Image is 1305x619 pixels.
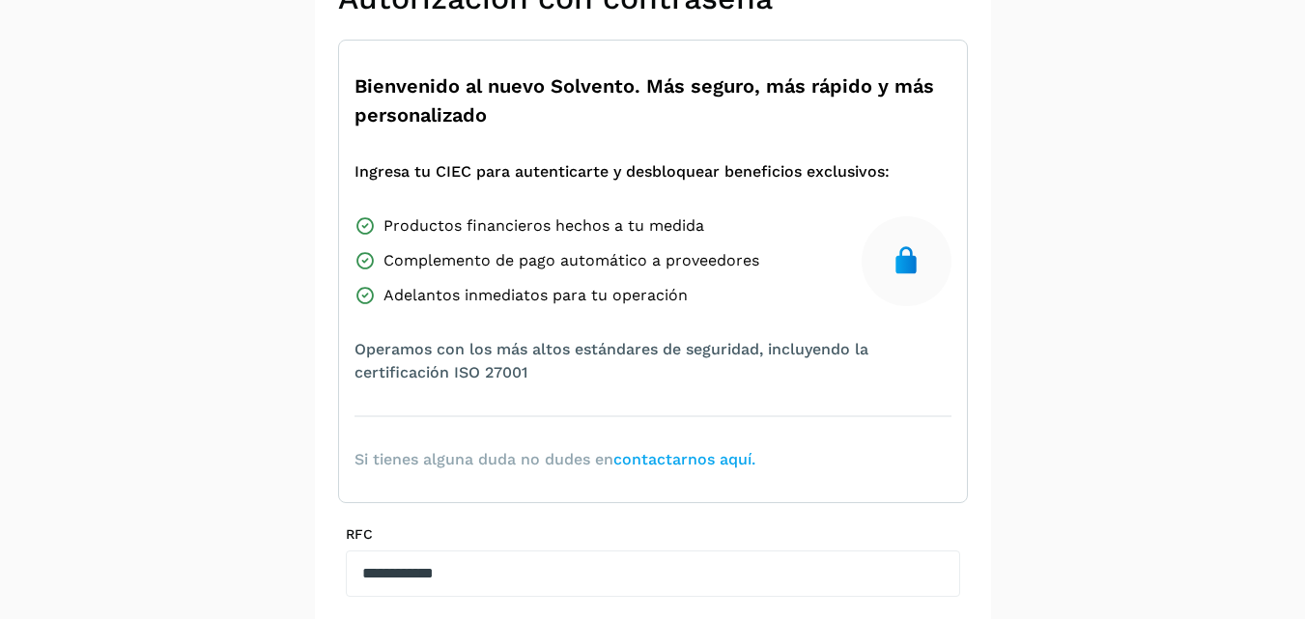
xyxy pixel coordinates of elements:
span: Ingresa tu CIEC para autenticarte y desbloquear beneficios exclusivos: [355,160,890,183]
span: Si tienes alguna duda no dudes en [355,448,755,471]
label: RFC [346,526,960,543]
span: Productos financieros hechos a tu medida [383,214,704,238]
img: secure [891,245,922,276]
span: Operamos con los más altos estándares de seguridad, incluyendo la certificación ISO 27001 [355,338,951,384]
span: Adelantos inmediatos para tu operación [383,284,688,307]
span: Complemento de pago automático a proveedores [383,249,759,272]
a: contactarnos aquí. [613,450,755,468]
span: Bienvenido al nuevo Solvento. Más seguro, más rápido y más personalizado [355,71,951,129]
